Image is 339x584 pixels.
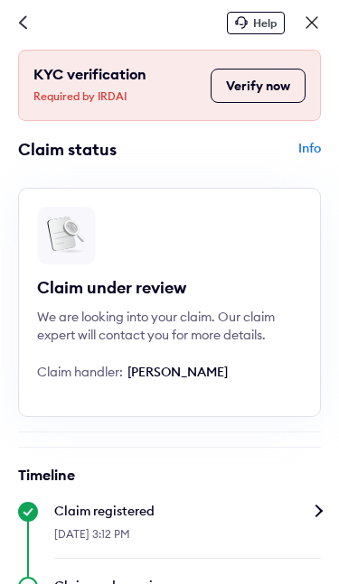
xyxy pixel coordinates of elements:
[211,69,306,103] button: Verify now
[253,16,277,30] span: Help
[18,466,321,484] h6: Timeline
[33,65,202,106] div: KYC verification
[127,364,228,380] span: [PERSON_NAME]
[18,139,165,160] div: Claim status
[37,308,302,344] div: We are looking into your claim. Our claim expert will contact you for more details.
[54,502,321,520] div: Claim registered
[33,88,202,106] span: Required by IRDAI
[54,520,321,559] div: [DATE] 3:12 PM
[174,139,322,173] div: Info
[37,364,123,380] span: Claim handler:
[37,277,302,299] div: Claim under review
